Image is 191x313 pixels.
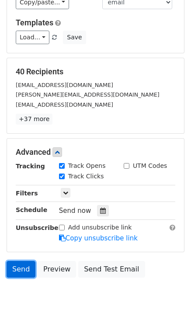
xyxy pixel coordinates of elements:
a: Send [7,261,35,278]
label: Track Opens [68,161,106,170]
a: Load... [16,31,49,44]
strong: Filters [16,190,38,197]
label: UTM Codes [133,161,167,170]
a: Copy unsubscribe link [59,234,138,242]
strong: Tracking [16,163,45,170]
a: Templates [16,18,53,27]
a: +37 more [16,114,52,125]
strong: Unsubscribe [16,224,59,231]
label: Add unsubscribe link [68,223,132,232]
small: [PERSON_NAME][EMAIL_ADDRESS][DOMAIN_NAME] [16,91,160,98]
a: Send Test Email [78,261,145,278]
iframe: Chat Widget [147,271,191,313]
span: Send now [59,207,91,215]
small: [EMAIL_ADDRESS][DOMAIN_NAME] [16,82,113,88]
strong: Schedule [16,206,47,213]
small: [EMAIL_ADDRESS][DOMAIN_NAME] [16,101,113,108]
label: Track Clicks [68,172,104,181]
h5: 40 Recipients [16,67,175,77]
h5: Advanced [16,147,175,157]
button: Save [63,31,86,44]
a: Preview [38,261,76,278]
